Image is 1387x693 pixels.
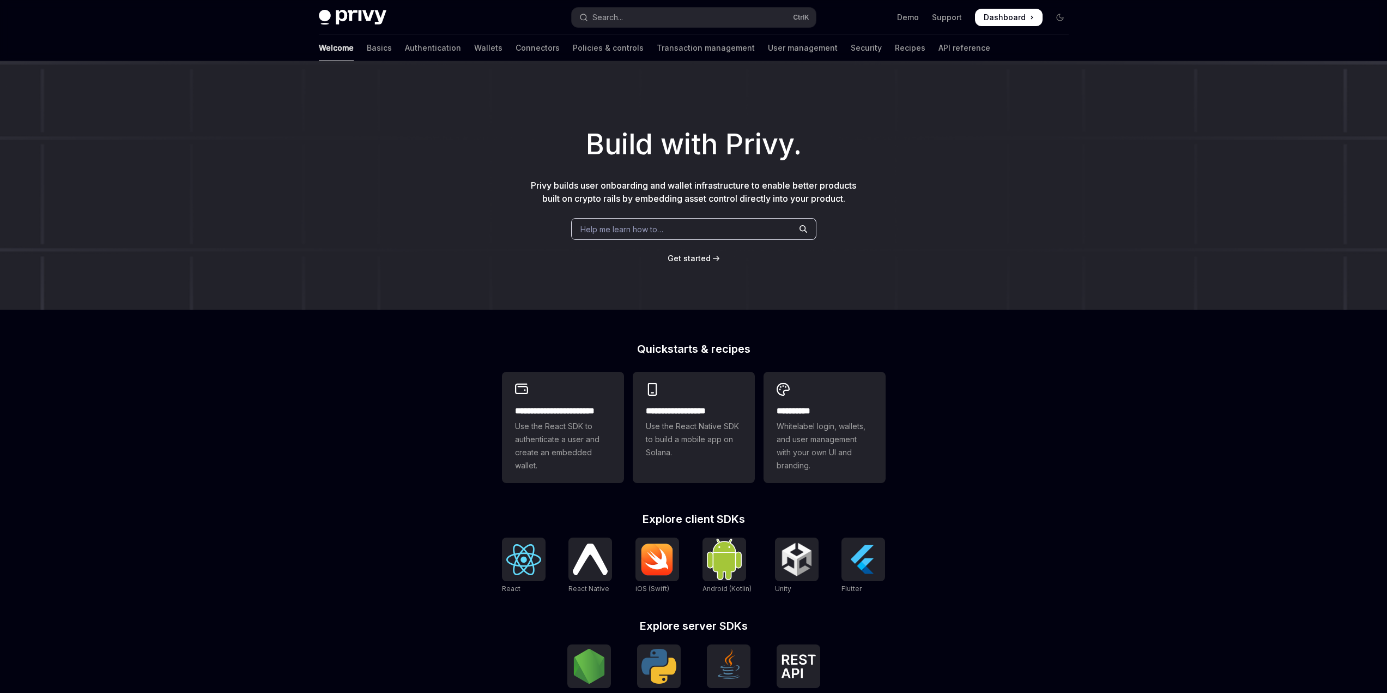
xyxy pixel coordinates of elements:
a: Android (Kotlin)Android (Kotlin) [702,538,752,594]
a: User management [768,35,838,61]
a: UnityUnity [775,538,819,594]
a: Recipes [895,35,925,61]
img: React Native [573,544,608,575]
span: Flutter [841,584,862,593]
span: iOS (Swift) [635,584,669,593]
a: Connectors [516,35,560,61]
span: Android (Kotlin) [702,584,752,593]
span: Unity [775,584,791,593]
img: NodeJS [572,649,607,684]
span: Ctrl K [793,13,809,22]
a: ReactReact [502,538,546,594]
button: Toggle dark mode [1051,9,1069,26]
h2: Explore server SDKs [502,620,886,631]
span: Use the React Native SDK to build a mobile app on Solana. [646,420,742,459]
div: Search... [592,11,623,24]
a: iOS (Swift)iOS (Swift) [635,538,679,594]
a: Security [851,35,882,61]
a: Welcome [319,35,354,61]
a: FlutterFlutter [841,538,885,594]
img: React [506,544,541,575]
button: Open search [572,8,816,27]
a: Transaction management [657,35,755,61]
a: Demo [897,12,919,23]
h2: Quickstarts & recipes [502,344,886,354]
a: Authentication [405,35,461,61]
img: iOS (Swift) [640,543,675,576]
span: React [502,584,520,593]
span: Whitelabel login, wallets, and user management with your own UI and branding. [777,420,873,472]
a: **** *****Whitelabel login, wallets, and user management with your own UI and branding. [764,372,886,483]
a: Wallets [474,35,502,61]
a: React NativeReact Native [568,538,612,594]
a: **** **** **** ***Use the React Native SDK to build a mobile app on Solana. [633,372,755,483]
a: Dashboard [975,9,1043,26]
span: React Native [568,584,609,593]
a: Policies & controls [573,35,644,61]
img: Java [711,649,746,684]
img: Android (Kotlin) [707,539,742,580]
span: Use the React SDK to authenticate a user and create an embedded wallet. [515,420,611,472]
img: Unity [779,542,814,577]
img: Flutter [846,542,881,577]
img: dark logo [319,10,386,25]
span: Privy builds user onboarding and wallet infrastructure to enable better products built on crypto ... [531,180,856,204]
a: API reference [938,35,990,61]
h1: Build with Privy. [17,123,1370,166]
h2: Explore client SDKs [502,514,886,525]
img: REST API [781,654,816,678]
a: Support [932,12,962,23]
span: Get started [668,254,711,263]
img: Python [641,649,676,684]
a: Get started [668,253,711,264]
span: Help me learn how to… [580,224,663,235]
a: Basics [367,35,392,61]
span: Dashboard [984,12,1026,23]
